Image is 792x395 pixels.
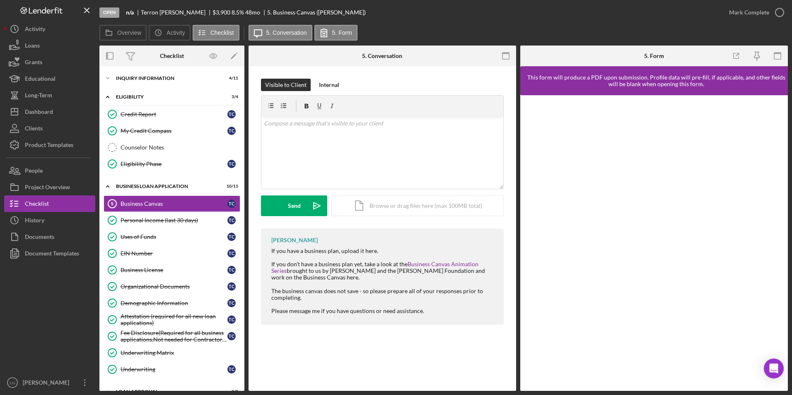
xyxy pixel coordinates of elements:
div: Internal [319,79,339,91]
label: Activity [167,29,185,36]
div: Underwriting [121,366,227,373]
a: Demographic InformationTC [104,295,240,311]
div: [PERSON_NAME] [271,237,318,243]
div: T C [227,249,236,258]
div: 48 mo [245,9,260,16]
button: Internal [315,79,343,91]
span: $3,900 [212,9,230,16]
div: Fee Disclosure(Required for all business applications,Not needed for Contractor loans) [121,330,227,343]
button: LG[PERSON_NAME] [4,374,95,391]
div: T C [227,216,236,224]
button: Send [261,195,327,216]
div: T C [227,200,236,208]
div: Demographic Information [121,300,227,306]
a: Eligibility PhaseTC [104,156,240,172]
div: Business Canvas [121,200,227,207]
a: Underwriting Matrix [104,344,240,361]
div: 10 / 11 [223,184,238,189]
a: Credit ReportTC [104,106,240,123]
b: n/a [126,9,134,16]
div: Business License [121,267,227,273]
a: Attestation (required for all new loan applications)TC [104,311,240,328]
div: T C [227,266,236,274]
label: 5. Conversation [266,29,307,36]
a: EIN NumberTC [104,245,240,262]
button: Visible to Client [261,79,311,91]
a: Fee Disclosure(Required for all business applications,Not needed for Contractor loans)TC [104,328,240,344]
div: Counselor Notes [121,144,240,151]
div: Loan Approval [116,389,217,394]
a: 5Business CanvasTC [104,195,240,212]
label: Overview [117,29,141,36]
div: 5. Business Canvas ([PERSON_NAME]) [267,9,366,16]
div: T C [227,127,236,135]
div: INQUIRY INFORMATION [116,76,217,81]
div: Underwriting Matrix [121,349,240,356]
a: Counselor Notes [104,139,240,156]
div: Credit Report [121,111,227,118]
div: T C [227,332,236,340]
div: Send [288,195,301,216]
div: Organizational Documents [121,283,227,290]
div: Please message me if you have questions or need assistance. [271,308,495,314]
text: LG [10,381,15,385]
a: Organizational DocumentsTC [104,278,240,295]
div: Eligibility Phase [121,161,227,167]
a: My Credit CompassTC [104,123,240,139]
button: Activity [149,25,190,41]
a: Business Canvas Animation Series [271,260,478,274]
div: Open Intercom Messenger [764,359,784,378]
div: Attestation (required for all new loan applications) [121,313,227,326]
button: 5. Form [314,25,357,41]
a: Personal Income (last 30 days)TC [104,212,240,229]
div: 3 / 4 [223,94,238,99]
div: This form will produce a PDF upon submission. Profile data will pre-fill, if applicable, and othe... [524,74,788,87]
div: Terron [PERSON_NAME] [141,9,212,16]
div: BUSINESS LOAN APPLICATION [116,184,217,189]
div: T C [227,233,236,241]
div: 8.5 % [232,9,244,16]
div: 5. Conversation [362,53,402,59]
div: My Credit Compass [121,128,227,134]
div: Mark Complete [729,4,769,21]
div: T C [227,365,236,373]
div: Checklist [160,53,184,59]
div: Uses of Funds [121,234,227,240]
div: If you have a business plan, upload it here. If you don't have a business plan yet, take a look a... [271,248,495,281]
div: The business canvas does not save - so please prepare all of your responses prior to completing. [271,288,495,301]
div: 5. Form [644,53,664,59]
a: Business LicenseTC [104,262,240,278]
div: [PERSON_NAME] [21,374,75,393]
